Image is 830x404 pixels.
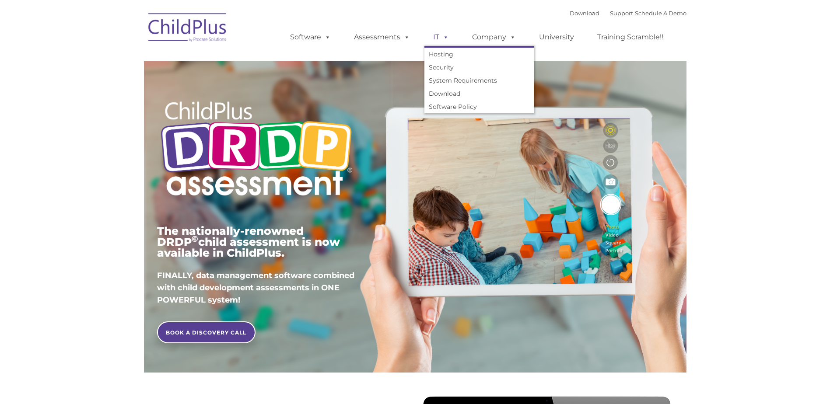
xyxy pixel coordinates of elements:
font: | [570,10,686,17]
a: Download [424,87,534,100]
a: Assessments [345,28,419,46]
a: University [530,28,583,46]
img: ChildPlus by Procare Solutions [144,7,231,51]
a: System Requirements [424,74,534,87]
a: BOOK A DISCOVERY CALL [157,321,256,343]
a: Security [424,61,534,74]
a: Schedule A Demo [635,10,686,17]
sup: © [192,234,198,244]
a: Software Policy [424,100,534,113]
span: FINALLY, data management software combined with child development assessments in ONE POWERFUL sys... [157,271,354,305]
a: Training Scramble!! [588,28,672,46]
a: Software [281,28,340,46]
span: The nationally-renowned DRDP child assessment is now available in ChildPlus. [157,224,340,259]
a: Download [570,10,599,17]
a: IT [424,28,458,46]
img: Copyright - DRDP Logo Light [157,90,356,210]
a: Hosting [424,48,534,61]
a: Support [610,10,633,17]
a: Company [463,28,525,46]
